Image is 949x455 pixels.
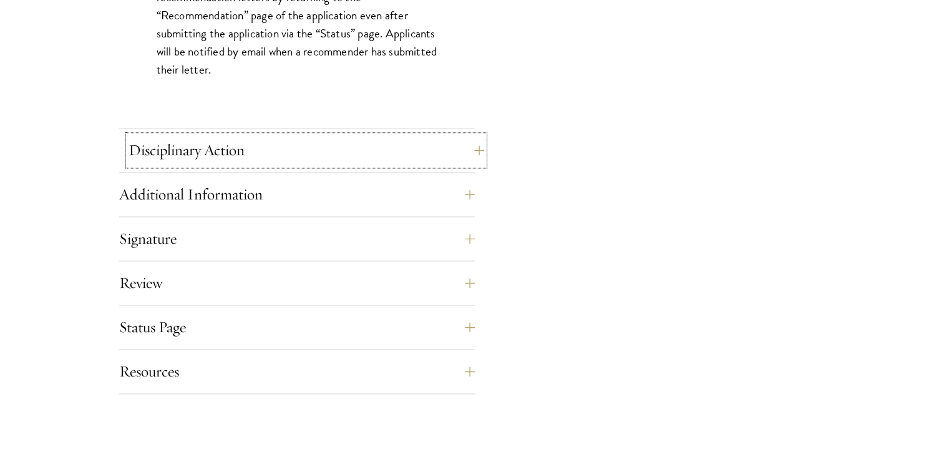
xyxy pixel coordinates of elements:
button: Signature [119,224,475,254]
button: Disciplinary Action [129,135,484,165]
button: Review [119,268,475,298]
button: Status Page [119,312,475,342]
button: Additional Information [119,180,475,209]
button: Resources [119,357,475,386]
